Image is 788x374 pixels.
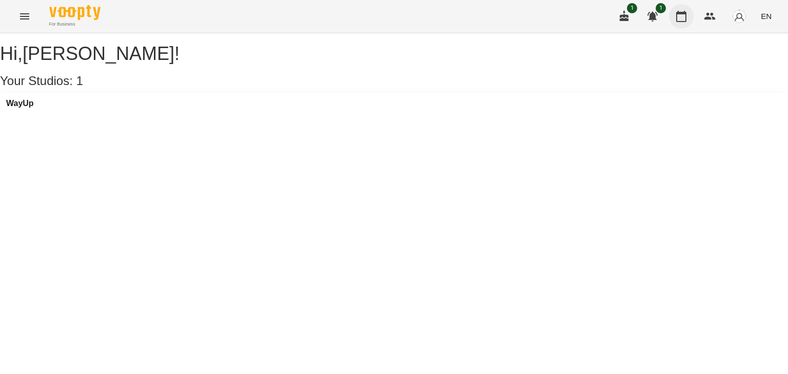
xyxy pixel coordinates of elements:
button: EN [757,7,776,26]
img: avatar_s.png [732,9,746,24]
button: Menu [12,4,37,29]
span: 1 [656,3,666,13]
img: Voopty Logo [49,5,101,20]
span: For Business [49,21,101,28]
span: EN [761,11,772,22]
span: 1 [627,3,637,13]
a: WayUp [6,99,34,108]
span: 1 [76,74,83,88]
